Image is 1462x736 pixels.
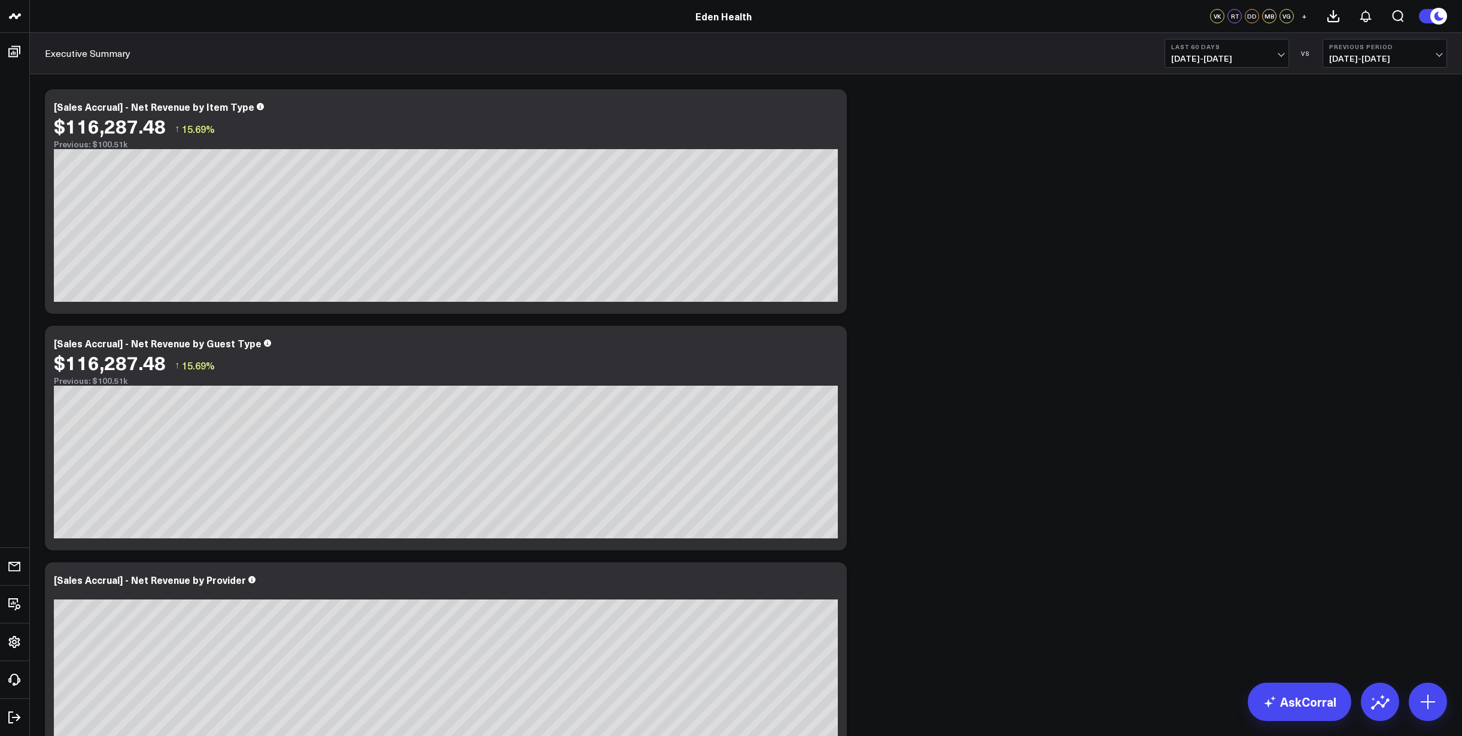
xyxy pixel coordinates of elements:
[1171,43,1282,50] b: Last 60 Days
[54,352,166,373] div: $116,287.48
[54,337,262,350] div: [Sales Accrual] - Net Revenue by Guest Type
[54,140,838,149] div: Previous: $100.51k
[695,10,752,23] a: Eden Health
[182,122,215,135] span: 15.69%
[1227,9,1242,23] div: RT
[175,121,180,137] span: ↑
[1297,9,1311,23] button: +
[54,100,254,113] div: [Sales Accrual] - Net Revenue by Item Type
[1248,683,1351,721] a: AskCorral
[182,359,215,372] span: 15.69%
[175,358,180,373] span: ↑
[1279,9,1294,23] div: VG
[1323,39,1447,68] button: Previous Period[DATE]-[DATE]
[54,376,838,386] div: Previous: $100.51k
[1171,54,1282,63] span: [DATE] - [DATE]
[1262,9,1276,23] div: MB
[1295,50,1317,57] div: VS
[54,115,166,137] div: $116,287.48
[1245,9,1259,23] div: DD
[45,47,130,60] a: Executive Summary
[1165,39,1289,68] button: Last 60 Days[DATE]-[DATE]
[1329,43,1440,50] b: Previous Period
[1210,9,1224,23] div: VK
[1329,54,1440,63] span: [DATE] - [DATE]
[1302,12,1307,20] span: +
[54,573,246,586] div: [Sales Accrual] - Net Revenue by Provider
